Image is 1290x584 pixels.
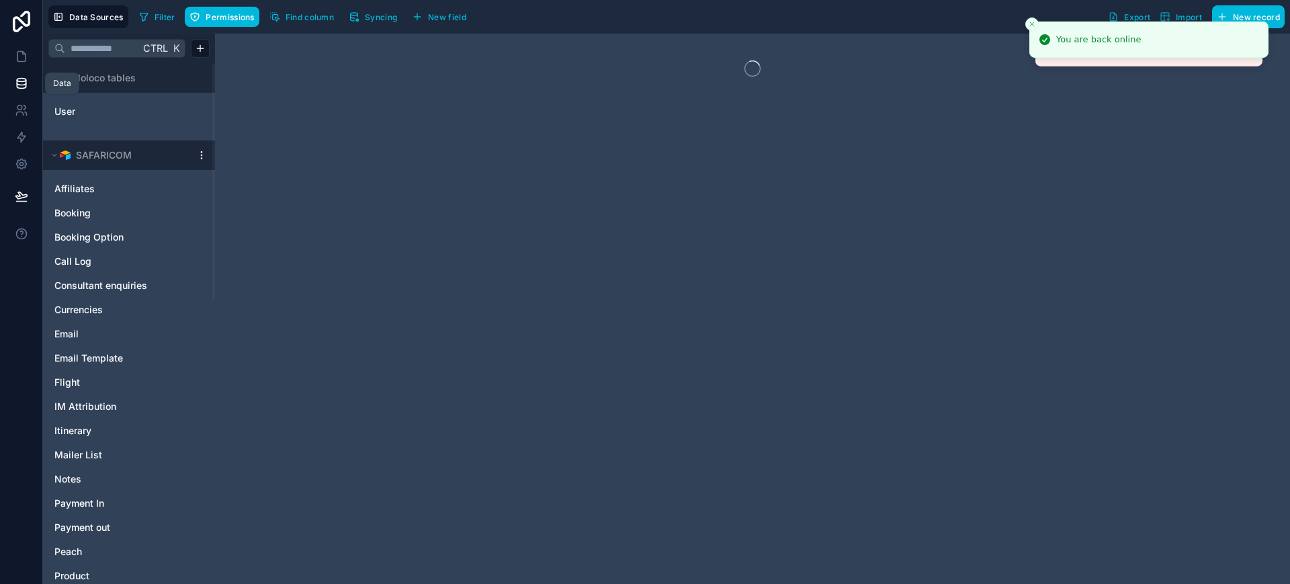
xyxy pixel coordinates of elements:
[48,444,210,466] div: Mailer List
[265,7,339,27] button: Find column
[344,7,407,27] a: Syncing
[54,182,177,196] a: Affiliates
[48,226,210,248] div: Booking Option
[1025,17,1039,31] button: Close toast
[54,255,177,268] a: Call Log
[54,497,177,510] a: Payment In
[69,12,124,22] span: Data Sources
[48,323,210,345] div: Email
[155,12,175,22] span: Filter
[54,351,177,365] a: Email Template
[1207,5,1285,28] a: New record
[54,182,95,196] span: Affiliates
[48,251,210,272] div: Call Log
[54,105,75,118] span: User
[48,146,191,165] button: Airtable LogoSAFARICOM
[1212,5,1285,28] button: New record
[54,303,177,317] a: Currencies
[48,347,210,369] div: Email Template
[54,400,116,413] span: IM Attribution
[185,7,264,27] a: Permissions
[48,299,210,321] div: Currencies
[48,468,210,490] div: Notes
[76,149,132,162] span: SAFARICOM
[54,351,123,365] span: Email Template
[344,7,402,27] button: Syncing
[54,105,163,118] a: User
[48,493,210,514] div: Payment In
[54,327,79,341] span: Email
[54,400,177,413] a: IM Attribution
[48,517,210,538] div: Payment out
[185,7,259,27] button: Permissions
[1056,33,1141,46] div: You are back online
[54,472,81,486] span: Notes
[48,420,210,442] div: Itinerary
[54,545,82,558] span: Peach
[54,521,177,534] a: Payment out
[407,7,471,27] button: New field
[1103,5,1155,28] button: Export
[48,275,210,296] div: Consultant enquiries
[48,178,210,200] div: Affiliates
[54,376,177,389] a: Flight
[73,71,136,85] span: Noloco tables
[142,40,169,56] span: Ctrl
[54,424,177,437] a: Itinerary
[54,376,80,389] span: Flight
[54,279,177,292] a: Consultant enquiries
[54,569,89,583] span: Product
[54,497,104,510] span: Payment In
[54,472,177,486] a: Notes
[48,372,210,393] div: Flight
[48,202,210,224] div: Booking
[54,231,124,244] span: Booking Option
[365,12,397,22] span: Syncing
[171,44,181,53] span: K
[206,12,254,22] span: Permissions
[286,12,334,22] span: Find column
[60,150,71,161] img: Airtable Logo
[48,69,202,87] button: Noloco tables
[54,448,177,462] a: Mailer List
[54,545,177,558] a: Peach
[48,101,210,122] div: User
[54,448,102,462] span: Mailer List
[54,521,110,534] span: Payment out
[54,279,147,292] span: Consultant enquiries
[53,78,71,89] div: Data
[48,396,210,417] div: IM Attribution
[428,12,466,22] span: New field
[54,206,91,220] span: Booking
[54,206,177,220] a: Booking
[54,231,177,244] a: Booking Option
[134,7,180,27] button: Filter
[54,424,91,437] span: Itinerary
[54,255,91,268] span: Call Log
[1155,5,1207,28] button: Import
[48,541,210,562] div: Peach
[54,303,103,317] span: Currencies
[54,327,177,341] a: Email
[54,569,177,583] a: Product
[48,5,128,28] button: Data Sources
